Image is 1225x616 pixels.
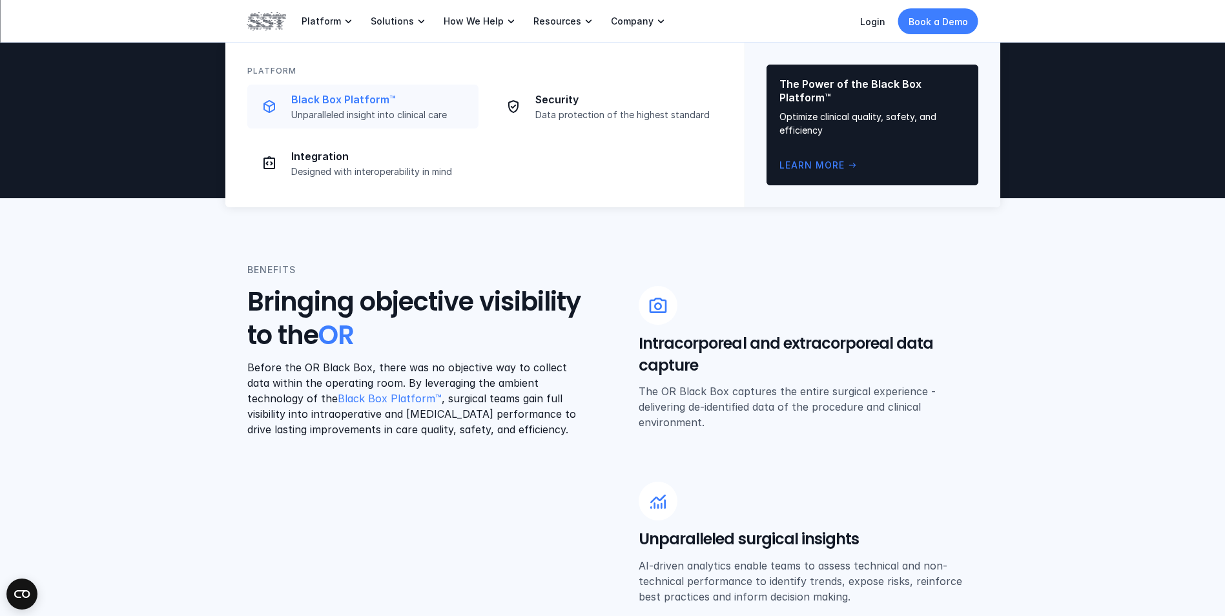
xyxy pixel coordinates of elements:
button: Open CMP widget [6,579,37,610]
p: How We Help [444,15,504,27]
span: arrow_right_alt [847,160,858,170]
p: Platform [302,15,341,27]
p: The Power of the Black Box Platform™ [779,77,965,105]
a: The Power of the Black Box Platform™Optimize clinical quality, safety, and efficiencyLearn Morear... [767,65,978,185]
a: Box iconBlack Box Platform™Unparalleled insight into clinical care [247,85,479,128]
img: checkmark icon [506,99,521,114]
p: Solutions [371,15,414,27]
h5: Unparalleled surgical insights [639,528,978,550]
p: Black Box Platform™ [291,93,471,107]
p: Designed with interoperability in mind [291,166,471,178]
p: PLATFORM [247,65,296,77]
p: Learn More [779,158,845,172]
p: Unparalleled insight into clinical care [291,109,471,121]
h5: Intracorporeal and extracorporeal data capture [639,333,978,376]
p: Company [611,15,654,27]
h3: Bringing objective visibility to the [247,285,587,352]
img: Integration icon [262,156,277,171]
p: BENEFITS [247,263,296,277]
p: Security [535,93,715,107]
a: checkmark iconSecurityData protection of the highest standard [491,85,723,128]
p: Data protection of the highest standard [535,109,715,121]
p: Optimize clinical quality, safety, and efficiency [779,110,965,137]
p: The OR Black Box captures the entire surgical experience - delivering de-identified data of the p... [639,384,978,430]
p: Before the OR Black Box, there was no objective way to collect data within the operating room. By... [247,360,587,437]
p: Integration [291,150,471,163]
a: Login [860,16,885,27]
a: Integration iconIntegrationDesigned with interoperability in mind [247,141,479,185]
p: AI-driven analytics enable teams to assess technical and non-technical performance to identify tr... [639,558,978,604]
span: OR [318,317,354,353]
p: Resources [533,15,581,27]
img: SST logo [247,10,286,32]
a: Book a Demo [898,8,978,34]
a: Black Box Platform™ [338,392,442,405]
img: Box icon [262,99,277,114]
p: Book a Demo [909,15,968,28]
